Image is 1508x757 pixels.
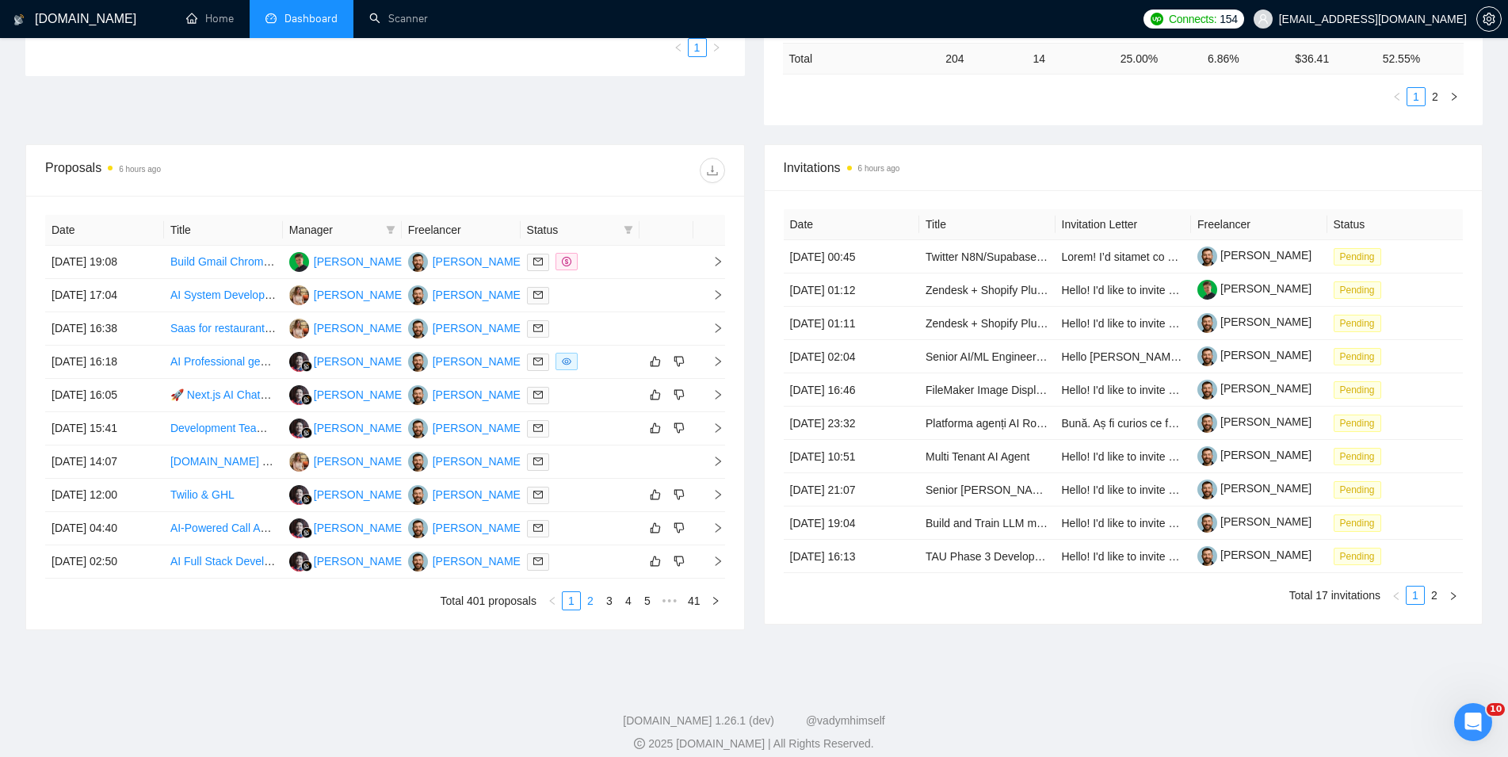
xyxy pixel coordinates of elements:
[620,592,637,610] a: 4
[919,273,1056,307] td: Zendesk + Shopify Plus + Google Drive AI Integration (Flat-Rate Project)
[1334,281,1381,299] span: Pending
[1334,514,1381,532] span: Pending
[164,379,283,412] td: 🚀 Next.js AI Chatbot Engineer | Conversational AI + Integrations
[1334,283,1388,296] a: Pending
[700,158,725,183] button: download
[783,43,940,74] td: Total
[650,355,661,368] span: like
[1334,516,1388,529] a: Pending
[408,288,524,300] a: VK[PERSON_NAME]
[670,385,689,404] button: dislike
[711,596,720,606] span: right
[45,346,164,379] td: [DATE] 16:18
[186,12,234,25] a: homeHome
[646,552,665,571] button: like
[289,419,309,438] img: SS
[1197,482,1311,495] a: [PERSON_NAME]
[314,286,405,304] div: [PERSON_NAME]
[408,485,428,505] img: VK
[402,215,521,246] th: Freelancer
[383,218,399,242] span: filter
[433,353,524,370] div: [PERSON_NAME]
[784,473,920,507] td: [DATE] 21:07
[45,512,164,545] td: [DATE] 04:40
[700,289,723,300] span: right
[1477,13,1501,25] span: setting
[1197,382,1311,395] a: [PERSON_NAME]
[707,38,726,57] li: Next Page
[301,427,312,438] img: gigradar-bm.png
[1449,92,1459,101] span: right
[289,552,309,572] img: SS
[533,523,543,533] span: mail
[670,419,689,438] button: dislike
[674,555,685,568] span: dislike
[674,388,685,401] span: dislike
[650,422,661,434] span: like
[408,252,428,272] img: VK
[624,225,633,235] span: filter
[164,412,283,445] td: Development Team for Secure Online Banking System with AI and AWS
[289,454,405,467] a: AV[PERSON_NAME]
[926,284,1282,296] a: Zendesk + Shopify Plus + Google Drive AI Integration (Flat-Rate Project)
[700,422,723,434] span: right
[1476,6,1502,32] button: setting
[283,215,402,246] th: Manager
[170,388,490,401] a: 🚀 Next.js AI Chatbot Engineer | Conversational AI + Integrations
[601,592,618,610] a: 3
[533,357,543,366] span: mail
[314,552,405,570] div: [PERSON_NAME]
[1191,209,1327,240] th: Freelancer
[289,285,309,305] img: AV
[433,286,524,304] div: [PERSON_NAME]
[1376,43,1464,74] td: 52.55 %
[1445,87,1464,106] button: right
[706,591,725,610] button: right
[784,507,920,540] td: [DATE] 19:04
[301,494,312,505] img: gigradar-bm.png
[674,355,685,368] span: dislike
[939,43,1026,74] td: 204
[1407,587,1424,604] a: 1
[408,452,428,472] img: VK
[784,340,920,373] td: [DATE] 02:04
[433,386,524,403] div: [PERSON_NAME]
[1197,449,1311,461] a: [PERSON_NAME]
[170,255,473,268] a: Build Gmail Chrome Extension + Supabase Backend for MVP
[1334,416,1388,429] a: Pending
[707,38,726,57] button: right
[45,158,385,183] div: Proposals
[806,714,885,727] a: @vadymhimself
[620,218,636,242] span: filter
[926,550,1186,563] a: TAU Phase 3 Developer – Bring My AI Brother to Life
[314,386,405,403] div: [PERSON_NAME]
[289,352,309,372] img: SS
[582,592,599,610] a: 2
[1444,586,1463,605] li: Next Page
[1197,413,1217,433] img: c1-JWQDXWEy3CnA6sRtFzzU22paoDq5cZnWyBNc3HWqwvuW0qNnjm1CMP-YmbEEtPC
[650,388,661,401] span: like
[1426,87,1445,106] li: 2
[1197,446,1217,466] img: c1-JWQDXWEy3CnA6sRtFzzU22paoDq5cZnWyBNc3HWqwvuW0qNnjm1CMP-YmbEEtPC
[408,354,524,367] a: VK[PERSON_NAME]
[682,591,706,610] li: 41
[563,592,580,610] a: 1
[45,379,164,412] td: [DATE] 16:05
[1334,381,1381,399] span: Pending
[1197,415,1311,428] a: [PERSON_NAME]
[408,388,524,400] a: VK[PERSON_NAME]
[670,352,689,371] button: dislike
[45,445,164,479] td: [DATE] 14:07
[1056,209,1192,240] th: Invitation Letter
[1334,483,1388,495] a: Pending
[1197,549,1311,561] a: [PERSON_NAME]
[1334,248,1381,266] span: Pending
[919,209,1056,240] th: Title
[1197,480,1217,499] img: c1-JWQDXWEy3CnA6sRtFzzU22paoDq5cZnWyBNc3HWqwvuW0qNnjm1CMP-YmbEEtPC
[289,321,405,334] a: AV[PERSON_NAME]
[784,407,920,440] td: [DATE] 23:32
[650,488,661,501] span: like
[683,592,705,610] a: 41
[1197,515,1311,528] a: [PERSON_NAME]
[1197,282,1311,295] a: [PERSON_NAME]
